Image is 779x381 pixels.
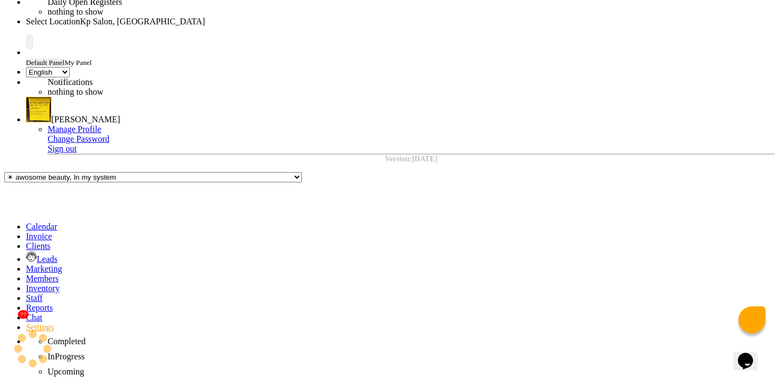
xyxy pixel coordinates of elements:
span: Upcoming [48,367,84,376]
a: Staff [26,293,43,303]
a: Change Password [48,134,109,143]
a: Calendar [26,222,57,231]
span: 77 [18,310,29,319]
span: [PERSON_NAME] [51,115,120,124]
li: nothing to show [48,7,318,17]
a: Clients [26,241,50,251]
a: Reports [26,303,53,312]
a: 77Chat [26,313,42,322]
a: Members [26,274,58,283]
a: Marketing [26,264,62,273]
li: nothing to show [48,87,318,97]
div: Notifications [48,77,318,87]
span: My Panel [64,58,91,67]
a: Sign out [48,144,77,153]
span: Chat [26,313,42,322]
div: Version:[DATE] [48,155,775,163]
a: Manage Profile [48,124,101,134]
a: Settings [26,323,54,332]
a: Leads [26,254,57,264]
span: Default Panel [26,58,64,67]
span: InProgress [48,352,84,361]
a: Invoice [26,232,52,241]
iframe: chat widget [734,338,768,370]
span: Completed [48,337,85,346]
span: Leads [37,254,57,264]
a: Inventory [26,284,60,293]
img: Dhiraj Mokal [26,97,51,122]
